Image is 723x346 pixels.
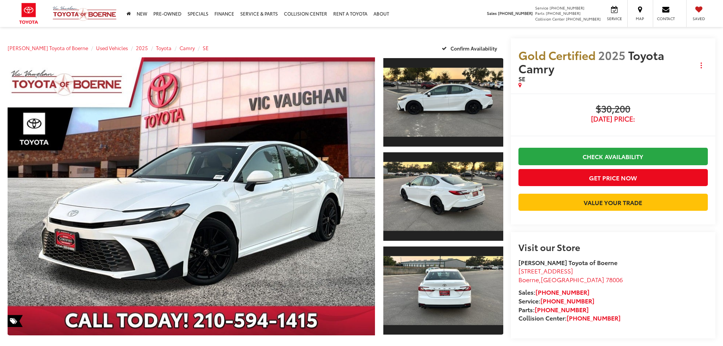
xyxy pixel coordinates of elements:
span: Collision Center [535,16,565,22]
span: [PHONE_NUMBER] [498,10,533,16]
img: Vic Vaughan Toyota of Boerne [52,6,117,21]
strong: Sales: [518,288,589,296]
h2: Visit our Store [518,242,708,252]
button: Confirm Availability [438,41,503,55]
span: , [518,275,623,284]
img: 2025 Toyota Camry SE [382,68,504,137]
span: [PHONE_NUMBER] [566,16,601,22]
span: SE [518,74,525,83]
a: [PHONE_NUMBER] [535,305,589,314]
span: Gold Certified [518,47,595,63]
span: [PHONE_NUMBER] [550,5,584,11]
a: [PERSON_NAME] Toyota of Boerne [8,44,88,51]
img: 2025 Toyota Camry SE [382,256,504,325]
img: 2025 Toyota Camry SE [4,56,378,337]
span: $30,200 [518,104,708,115]
a: [PHONE_NUMBER] [536,288,589,296]
span: [DATE] Price: [518,115,708,123]
a: 2025 [136,44,148,51]
a: Expand Photo 2 [383,152,503,242]
a: Value Your Trade [518,194,708,211]
a: SE [203,44,209,51]
button: Get Price Now [518,169,708,186]
a: [STREET_ADDRESS] Boerne,[GEOGRAPHIC_DATA] 78006 [518,266,623,284]
span: Map [632,16,648,21]
a: Expand Photo 0 [8,57,375,335]
span: 2025 [598,47,625,63]
a: Check Availability [518,148,708,165]
span: [GEOGRAPHIC_DATA] [541,275,604,284]
a: [PHONE_NUMBER] [567,313,621,322]
strong: [PERSON_NAME] Toyota of Boerne [518,258,617,267]
a: Used Vehicles [96,44,128,51]
a: Expand Photo 1 [383,57,503,147]
a: Expand Photo 3 [383,246,503,336]
img: 2025 Toyota Camry SE [382,162,504,231]
span: dropdown dots [701,62,702,68]
span: Special [8,315,23,327]
span: Service [606,16,623,21]
a: Toyota [156,44,172,51]
span: [PHONE_NUMBER] [546,10,581,16]
span: [STREET_ADDRESS] [518,266,573,275]
span: Contact [657,16,675,21]
span: Boerne [518,275,539,284]
a: [PHONE_NUMBER] [540,296,594,305]
strong: Collision Center: [518,313,621,322]
strong: Parts: [518,305,589,314]
span: Toyota Camry [518,47,664,76]
span: Sales [487,10,497,16]
a: Camry [180,44,195,51]
span: Saved [690,16,707,21]
strong: Service: [518,296,594,305]
button: Actions [695,59,708,72]
span: Parts [535,10,545,16]
span: 78006 [606,275,623,284]
span: Service [535,5,548,11]
span: Confirm Availability [450,45,497,52]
